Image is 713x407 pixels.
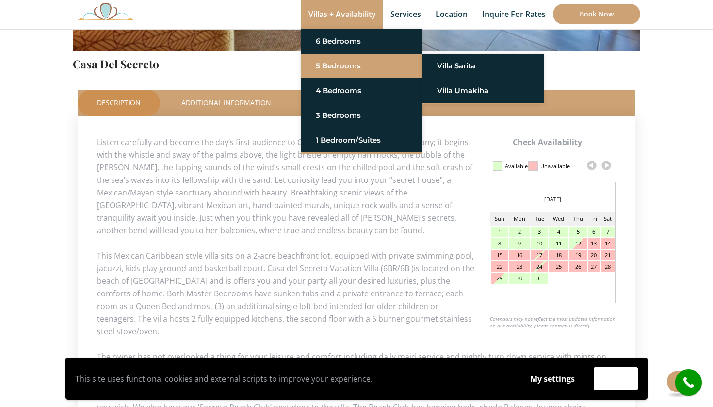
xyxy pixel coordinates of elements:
div: 30 [509,273,530,284]
td: Wed [548,212,569,226]
a: Casa Del Secreto [73,56,159,71]
div: 14 [601,238,615,249]
div: 23 [509,261,530,272]
div: 27 [588,261,600,272]
div: 26 [569,261,587,272]
td: Fri [587,212,600,226]
div: Available [505,158,528,175]
td: Mon [509,212,531,226]
a: Description [78,90,160,116]
button: Accept [594,367,638,390]
img: Awesome Logo [73,2,139,20]
button: My settings [521,368,584,390]
div: 9 [509,238,530,249]
p: This Mexican Caribbean style villa sits on a 2-acre beachfront lot, equipped with private swimmin... [97,249,616,338]
p: Listen carefully and become the day’s first audience to Casa Secreto’s enchanting symphony; it be... [97,136,616,237]
div: 21 [601,250,615,260]
div: 19 [569,250,587,260]
div: Unavailable [540,158,570,175]
div: 17 [531,250,548,260]
div: 29 [491,273,508,284]
div: 4 [549,227,568,237]
div: 12 [569,238,587,249]
div: 2 [509,227,530,237]
div: 24 [531,261,548,272]
a: 4 Bedrooms [316,82,408,99]
div: 28 [601,261,615,272]
div: 16 [509,250,530,260]
div: 31 [531,273,548,284]
a: Additional Information [162,90,291,116]
a: Book Now [553,4,640,24]
div: 18 [549,250,568,260]
a: 3 Bedrooms [316,107,408,124]
div: 10 [531,238,548,249]
a: Villa Sarita [437,57,529,75]
div: 20 [588,250,600,260]
td: Sat [600,212,615,226]
a: 5 Bedrooms [316,57,408,75]
div: 5 [569,227,587,237]
i: call [678,372,699,393]
a: 1 Bedroom/Suites [316,131,408,149]
div: 13 [588,238,600,249]
td: Thu [569,212,587,226]
td: Sun [490,212,509,226]
td: Tue [531,212,548,226]
div: 11 [549,238,568,249]
div: 1 [491,227,508,237]
div: 8 [491,238,508,249]
div: [DATE] [490,192,615,207]
a: Villa Umakiha [437,82,529,99]
div: 22 [491,261,508,272]
a: call [675,369,702,396]
a: 6 Bedrooms [316,33,408,50]
p: This site uses functional cookies and external scripts to improve your experience. [75,372,511,386]
div: 6 [588,227,600,237]
div: 25 [549,261,568,272]
div: 15 [491,250,508,260]
div: 3 [531,227,548,237]
div: 7 [601,227,615,237]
